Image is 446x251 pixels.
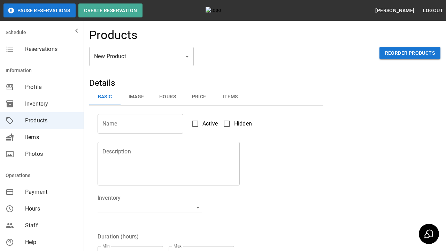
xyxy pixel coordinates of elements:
[25,45,78,53] span: Reservations
[152,89,183,105] button: Hours
[25,205,78,213] span: Hours
[25,188,78,196] span: Payment
[202,120,218,128] span: Active
[25,100,78,108] span: Inventory
[183,89,215,105] button: Price
[89,28,138,43] h4: Products
[206,7,244,14] img: logo
[25,83,78,91] span: Profile
[25,221,78,230] span: Staff
[25,133,78,142] span: Items
[379,47,440,60] button: Reorder Products
[98,194,121,202] legend: Inventory
[3,3,76,17] button: Pause Reservations
[121,89,152,105] button: Image
[89,89,121,105] button: Basic
[98,233,139,241] legend: Duration (hours)
[220,116,252,131] label: Hidden products will not be visible to customers. You can still create and use them for bookings.
[89,77,323,89] h5: Details
[25,150,78,158] span: Photos
[89,47,194,66] div: New Product
[372,4,417,17] button: [PERSON_NAME]
[234,120,252,128] span: Hidden
[89,89,323,105] div: basic tabs example
[25,116,78,125] span: Products
[25,238,78,246] span: Help
[78,3,143,17] button: Create Reservation
[420,4,446,17] button: Logout
[215,89,246,105] button: Items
